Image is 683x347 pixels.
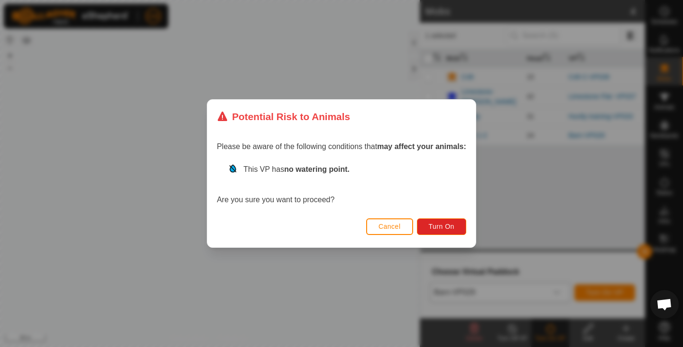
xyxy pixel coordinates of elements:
[284,165,350,173] strong: no watering point.
[217,164,466,206] div: Are you sure you want to proceed?
[243,165,350,173] span: This VP has
[377,142,466,150] strong: may affect your animals:
[378,223,401,230] span: Cancel
[217,142,466,150] span: Please be aware of the following conditions that
[217,109,350,124] div: Potential Risk to Animals
[650,290,679,319] div: Open chat
[366,218,413,235] button: Cancel
[417,218,466,235] button: Turn On
[429,223,454,230] span: Turn On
